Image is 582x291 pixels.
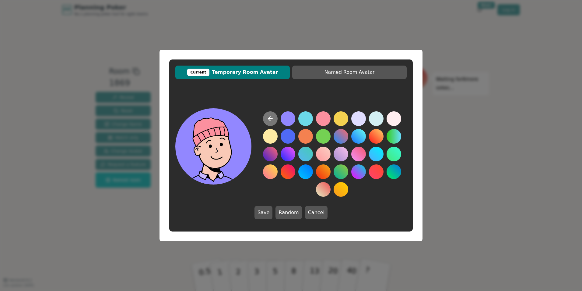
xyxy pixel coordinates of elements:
[292,66,407,79] button: Named Room Avatar
[187,69,210,76] div: Current
[175,66,290,79] button: CurrentTemporary Room Avatar
[254,206,272,219] button: Save
[275,206,302,219] button: Random
[295,69,404,76] span: Named Room Avatar
[178,69,287,76] span: Temporary Room Avatar
[305,206,328,219] button: Cancel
